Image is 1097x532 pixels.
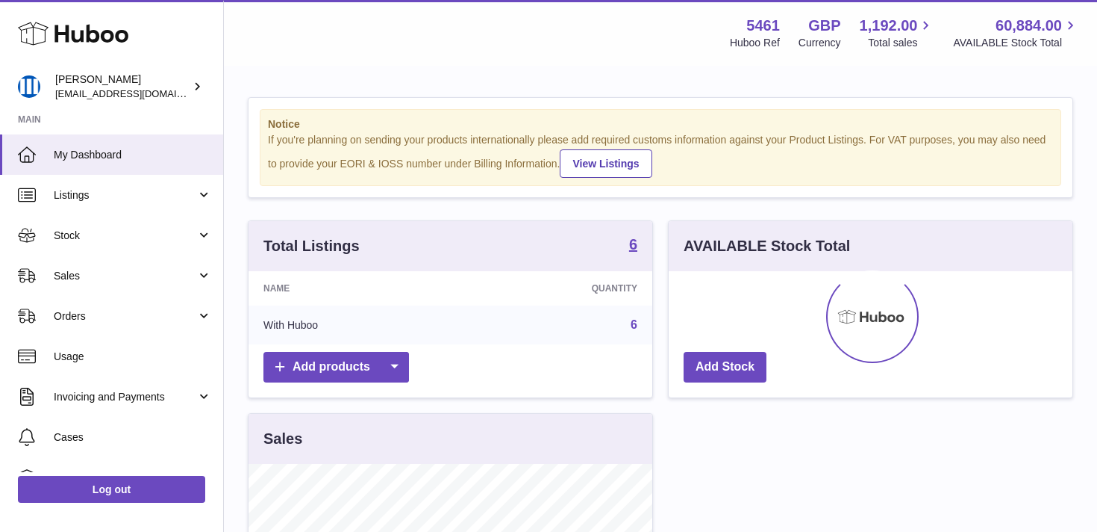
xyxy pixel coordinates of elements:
[54,350,212,364] span: Usage
[629,237,637,255] a: 6
[268,117,1053,132] strong: Notice
[631,318,637,331] a: 6
[746,16,780,36] strong: 5461
[54,269,196,283] span: Sales
[263,352,409,383] a: Add products
[461,271,652,306] th: Quantity
[55,72,190,101] div: [PERSON_NAME]
[54,188,196,202] span: Listings
[54,148,212,162] span: My Dashboard
[249,271,461,306] th: Name
[54,309,196,324] span: Orders
[268,133,1053,178] div: If you're planning on sending your products internationally please add required customs informati...
[953,36,1079,50] span: AVAILABLE Stock Total
[953,16,1079,50] a: 60,884.00 AVAILABLE Stock Total
[18,476,205,503] a: Log out
[860,16,918,36] span: 1,192.00
[860,16,935,50] a: 1,192.00 Total sales
[868,36,934,50] span: Total sales
[54,229,196,243] span: Stock
[55,87,219,99] span: [EMAIL_ADDRESS][DOMAIN_NAME]
[249,306,461,344] td: With Huboo
[263,429,302,449] h3: Sales
[54,471,212,485] span: Channels
[798,36,841,50] div: Currency
[560,149,651,178] a: View Listings
[808,16,840,36] strong: GBP
[684,236,850,256] h3: AVAILABLE Stock Total
[996,16,1062,36] span: 60,884.00
[684,352,766,383] a: Add Stock
[54,430,212,445] span: Cases
[18,75,40,98] img: oksana@monimoto.com
[54,390,196,404] span: Invoicing and Payments
[629,237,637,252] strong: 6
[263,236,360,256] h3: Total Listings
[730,36,780,50] div: Huboo Ref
